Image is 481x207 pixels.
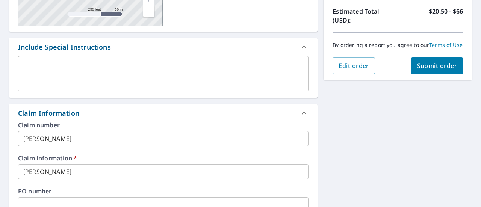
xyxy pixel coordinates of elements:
div: Include Special Instructions [9,38,318,56]
div: Include Special Instructions [18,42,111,52]
p: By ordering a report you agree to our [333,42,463,48]
label: Claim number [18,122,309,128]
span: Submit order [417,62,457,70]
a: Current Level 17, Zoom Out [143,5,154,17]
div: Claim Information [9,104,318,122]
span: Edit order [339,62,369,70]
button: Edit order [333,57,375,74]
div: Claim Information [18,108,79,118]
p: Estimated Total (USD): [333,7,398,25]
a: Terms of Use [429,41,463,48]
label: Claim information [18,155,309,161]
button: Submit order [411,57,463,74]
p: $20.50 - $66 [429,7,463,25]
label: PO number [18,188,309,194]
